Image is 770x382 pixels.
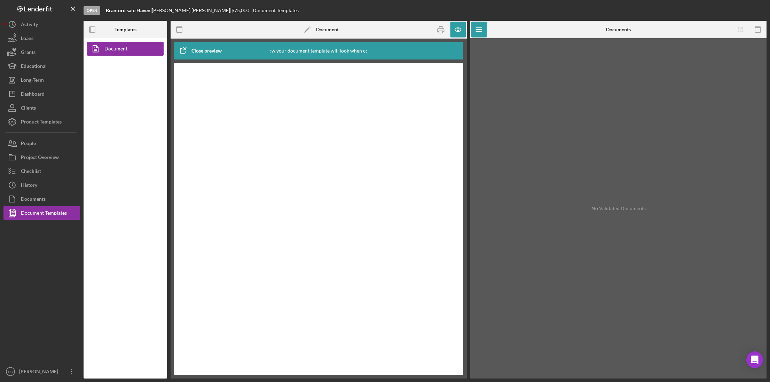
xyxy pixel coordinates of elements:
[231,7,249,13] span: $75,000
[17,365,63,380] div: [PERSON_NAME]
[191,44,222,58] div: Close preview
[115,27,136,32] b: Templates
[174,44,229,58] button: Close preview
[3,87,80,101] button: Dashboard
[21,59,47,75] div: Educational
[251,42,386,59] div: This is how your document template will look when completed
[188,70,449,368] iframe: Rich Text Area
[84,6,100,15] div: Open
[3,206,80,220] button: Document Templates
[21,206,67,222] div: Document Templates
[3,101,80,115] button: Clients
[21,31,33,47] div: Loans
[746,351,763,368] div: Open Intercom Messenger
[21,87,45,103] div: Dashboard
[21,115,62,130] div: Product Templates
[21,73,44,89] div: Long-Term
[87,42,160,56] a: Document
[3,178,80,192] button: History
[21,150,59,166] div: Project Overview
[3,365,80,379] button: SC[PERSON_NAME]
[21,17,38,33] div: Activity
[21,101,36,117] div: Clients
[3,164,80,178] button: Checklist
[474,42,763,375] div: No Validated Documents
[8,370,13,374] text: SC
[21,178,37,194] div: History
[316,27,339,32] b: Document
[106,7,150,13] b: Branford safe Haven
[3,45,80,59] button: Grants
[3,73,80,87] button: Long-Term
[3,136,80,150] button: People
[3,59,80,73] button: Educational
[3,115,80,129] button: Product Templates
[251,8,299,13] div: | Document Templates
[3,31,80,45] button: Loans
[152,8,231,13] div: [PERSON_NAME] [PERSON_NAME] |
[3,17,80,31] button: Activity
[606,27,631,32] b: Documents
[21,164,41,180] div: Checklist
[21,192,46,208] div: Documents
[106,8,152,13] div: |
[3,150,80,164] button: Project Overview
[3,192,80,206] button: Documents
[21,136,36,152] div: People
[21,45,36,61] div: Grants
